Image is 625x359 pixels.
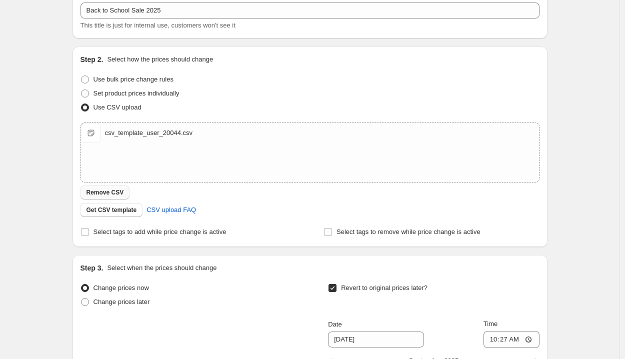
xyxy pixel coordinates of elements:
[328,331,424,347] input: 8/30/2025
[93,89,179,97] span: Set product prices individually
[86,206,137,214] span: Get CSV template
[341,284,427,291] span: Revert to original prices later?
[483,320,497,327] span: Time
[93,103,141,111] span: Use CSV upload
[93,75,173,83] span: Use bulk price change rules
[146,205,196,215] span: CSV upload FAQ
[93,228,226,235] span: Select tags to add while price change is active
[93,298,150,305] span: Change prices later
[80,185,130,199] button: Remove CSV
[80,21,235,29] span: This title is just for internal use, customers won't see it
[86,188,124,196] span: Remove CSV
[328,320,341,328] span: Date
[80,263,103,273] h2: Step 3.
[80,2,539,18] input: 30% off holiday sale
[105,128,193,138] div: csv_template_user_20044.csv
[140,202,202,218] a: CSV upload FAQ
[80,203,143,217] button: Get CSV template
[80,54,103,64] h2: Step 2.
[107,54,213,64] p: Select how the prices should change
[483,331,539,348] input: 12:00
[107,263,216,273] p: Select when the prices should change
[93,284,149,291] span: Change prices now
[336,228,480,235] span: Select tags to remove while price change is active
